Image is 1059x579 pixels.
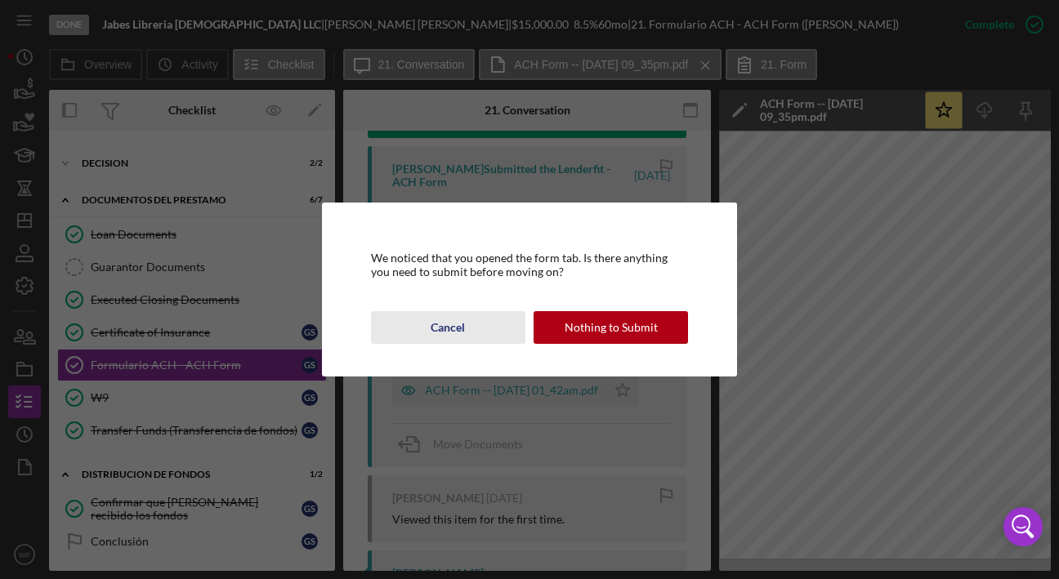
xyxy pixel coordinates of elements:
div: Open Intercom Messenger [1003,507,1043,546]
div: Nothing to Submit [565,311,658,344]
button: Cancel [371,311,525,344]
button: Nothing to Submit [534,311,688,344]
div: Cancel [431,311,465,344]
div: We noticed that you opened the form tab. Is there anything you need to submit before moving on? [371,252,689,278]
